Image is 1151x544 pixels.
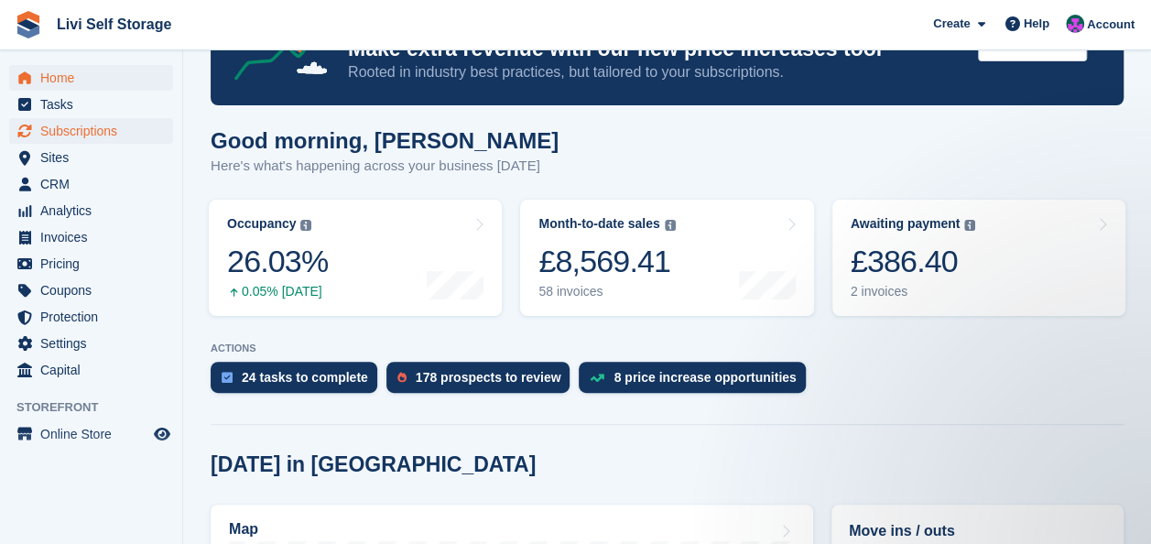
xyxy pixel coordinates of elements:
[9,331,173,356] a: menu
[40,171,150,197] span: CRM
[222,372,233,383] img: task-75834270c22a3079a89374b754ae025e5fb1db73e45f91037f5363f120a921f8.svg
[211,452,536,477] h2: [DATE] in [GEOGRAPHIC_DATA]
[851,243,976,280] div: £386.40
[40,251,150,277] span: Pricing
[9,224,173,250] a: menu
[40,331,150,356] span: Settings
[849,520,1106,542] h2: Move ins / outs
[416,370,561,385] div: 178 prospects to review
[9,118,173,144] a: menu
[227,216,296,232] div: Occupancy
[579,362,814,402] a: 8 price increase opportunities
[1066,15,1084,33] img: Graham Cameron
[538,243,675,280] div: £8,569.41
[9,277,173,303] a: menu
[9,92,173,117] a: menu
[211,362,386,402] a: 24 tasks to complete
[348,62,963,82] p: Rooted in industry best practices, but tailored to your subscriptions.
[151,423,173,445] a: Preview store
[242,370,368,385] div: 24 tasks to complete
[40,145,150,170] span: Sites
[538,216,659,232] div: Month-to-date sales
[1024,15,1049,33] span: Help
[300,220,311,231] img: icon-info-grey-7440780725fd019a000dd9b08b2336e03edf1995a4989e88bcd33f0948082b44.svg
[9,145,173,170] a: menu
[229,521,258,538] h2: Map
[40,118,150,144] span: Subscriptions
[386,362,580,402] a: 178 prospects to review
[9,65,173,91] a: menu
[49,9,179,39] a: Livi Self Storage
[9,251,173,277] a: menu
[40,357,150,383] span: Capital
[590,374,604,382] img: price_increase_opportunities-93ffe204e8149a01c8c9dc8f82e8f89637d9d84a8eef4429ea346261dce0b2c0.svg
[1087,16,1135,34] span: Account
[964,220,975,231] img: icon-info-grey-7440780725fd019a000dd9b08b2336e03edf1995a4989e88bcd33f0948082b44.svg
[40,65,150,91] span: Home
[538,284,675,299] div: 58 invoices
[40,92,150,117] span: Tasks
[227,284,328,299] div: 0.05% [DATE]
[520,200,813,316] a: Month-to-date sales £8,569.41 58 invoices
[851,284,976,299] div: 2 invoices
[851,216,961,232] div: Awaiting payment
[209,200,502,316] a: Occupancy 26.03% 0.05% [DATE]
[933,15,970,33] span: Create
[40,421,150,447] span: Online Store
[227,243,328,280] div: 26.03%
[40,224,150,250] span: Invoices
[9,304,173,330] a: menu
[9,421,173,447] a: menu
[397,372,407,383] img: prospect-51fa495bee0391a8d652442698ab0144808aea92771e9ea1ae160a38d050c398.svg
[9,357,173,383] a: menu
[16,398,182,417] span: Storefront
[15,11,42,38] img: stora-icon-8386f47178a22dfd0bd8f6a31ec36ba5ce8667c1dd55bd0f319d3a0aa187defe.svg
[211,128,559,153] h1: Good morning, [PERSON_NAME]
[211,343,1124,354] p: ACTIONS
[40,198,150,223] span: Analytics
[614,370,796,385] div: 8 price increase opportunities
[9,198,173,223] a: menu
[832,200,1125,316] a: Awaiting payment £386.40 2 invoices
[40,277,150,303] span: Coupons
[40,304,150,330] span: Protection
[9,171,173,197] a: menu
[665,220,676,231] img: icon-info-grey-7440780725fd019a000dd9b08b2336e03edf1995a4989e88bcd33f0948082b44.svg
[211,156,559,177] p: Here's what's happening across your business [DATE]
